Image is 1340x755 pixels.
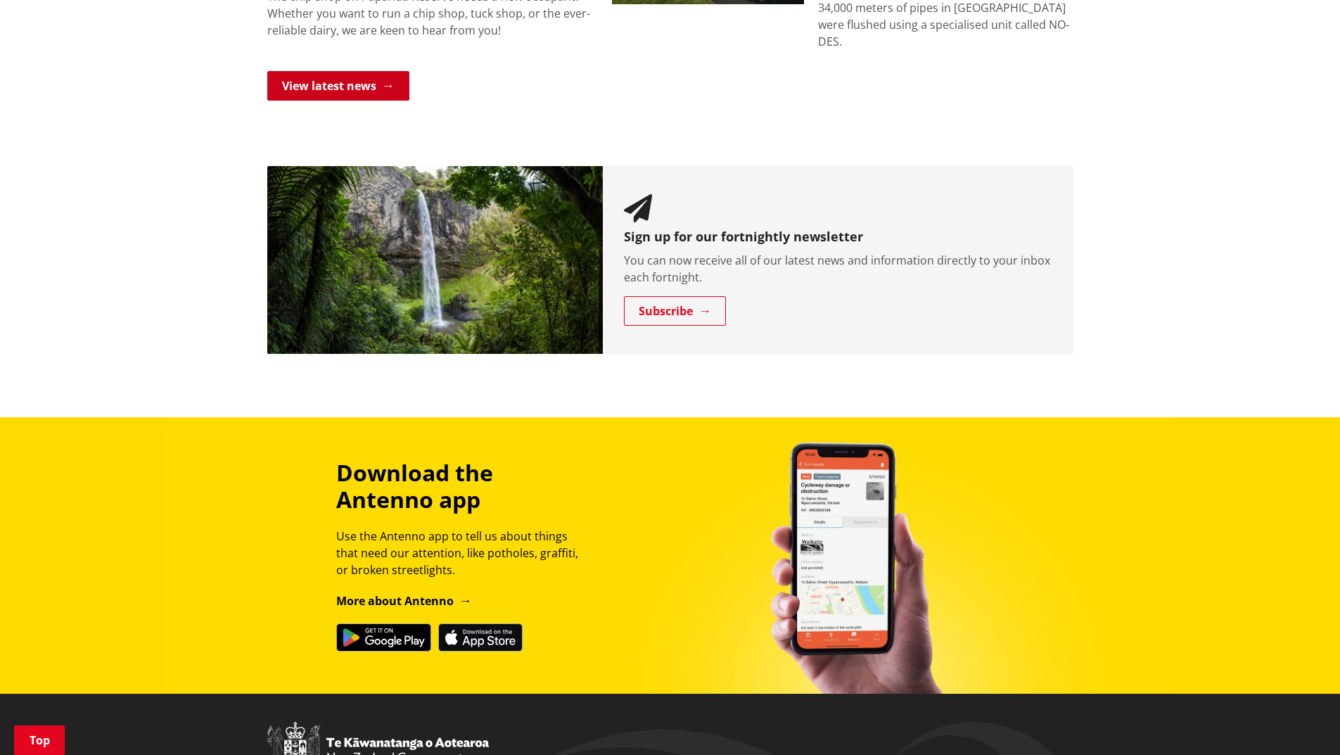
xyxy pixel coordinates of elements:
h3: Download the Antenno app [336,459,591,514]
a: More about Antenno [336,593,472,609]
a: Subscribe [624,296,726,326]
img: Newsletter banner [267,166,604,354]
iframe: Messenger Launcher [1275,696,1326,747]
img: Download on the App Store [438,623,523,652]
a: View latest news [267,71,409,101]
h3: Sign up for our fortnightly newsletter [624,229,1052,245]
p: Use the Antenno app to tell us about things that need our attention, like potholes, graffiti, or ... [336,528,591,578]
a: Top [14,725,65,755]
img: Get it on Google Play [336,623,431,652]
p: You can now receive all of our latest news and information directly to your inbox each fortnight. [624,252,1052,286]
